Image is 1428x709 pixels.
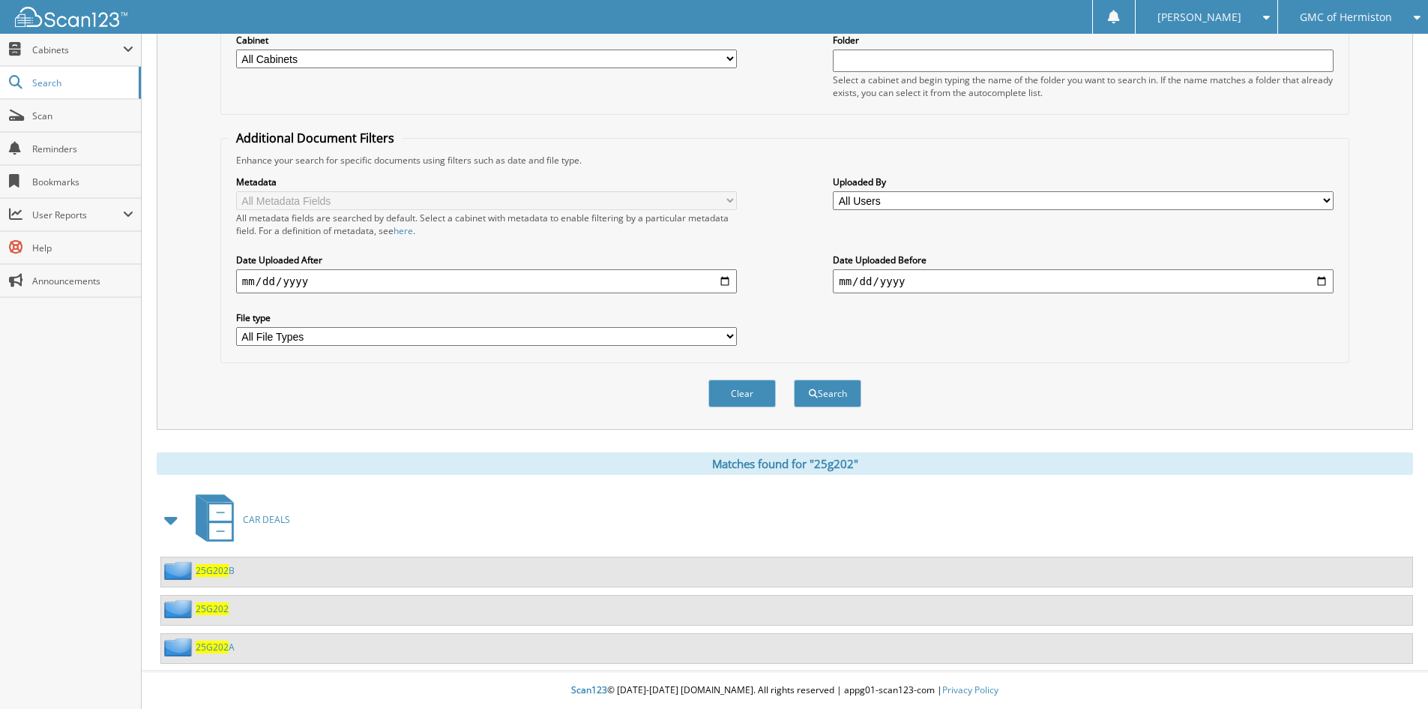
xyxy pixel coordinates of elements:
label: Folder [833,34,1334,47]
img: folder2.png [164,599,196,618]
a: 25G202A [196,641,235,653]
span: Scan [32,110,133,122]
a: here [394,224,413,237]
span: Help [32,242,133,254]
div: Matches found for "25g202" [157,452,1413,475]
img: folder2.png [164,561,196,580]
label: Metadata [236,176,737,188]
span: Cabinets [32,44,123,56]
label: Cabinet [236,34,737,47]
span: 25G202 [196,641,229,653]
span: CAR DEALS [243,513,290,526]
legend: Additional Document Filters [229,130,402,146]
div: All metadata fields are searched by default. Select a cabinet with metadata to enable filtering b... [236,212,737,237]
span: Bookmarks [32,176,133,188]
a: 25G202B [196,564,235,577]
span: Announcements [32,275,133,287]
button: Clear [708,380,776,407]
input: end [833,269,1334,293]
a: 25G202 [196,602,229,615]
div: © [DATE]-[DATE] [DOMAIN_NAME]. All rights reserved | appg01-scan123-com | [142,672,1428,709]
img: scan123-logo-white.svg [15,7,127,27]
div: Select a cabinet and begin typing the name of the folder you want to search in. If the name match... [833,74,1334,99]
span: GMC of Hermiston [1300,13,1392,22]
label: Date Uploaded Before [833,254,1334,266]
iframe: Chat Widget [1353,637,1428,709]
button: Search [794,380,861,407]
span: Scan123 [571,683,607,696]
label: Uploaded By [833,176,1334,188]
input: start [236,269,737,293]
label: File type [236,311,737,324]
span: [PERSON_NAME] [1157,13,1241,22]
span: User Reports [32,209,123,221]
span: Reminders [32,143,133,155]
span: Search [32,77,131,89]
a: CAR DEALS [187,490,290,549]
label: Date Uploaded After [236,254,737,266]
span: 25G202 [196,564,229,577]
div: Enhance your search for specific documents using filters such as date and file type. [229,154,1341,167]
a: Privacy Policy [942,683,998,696]
img: folder2.png [164,638,196,656]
